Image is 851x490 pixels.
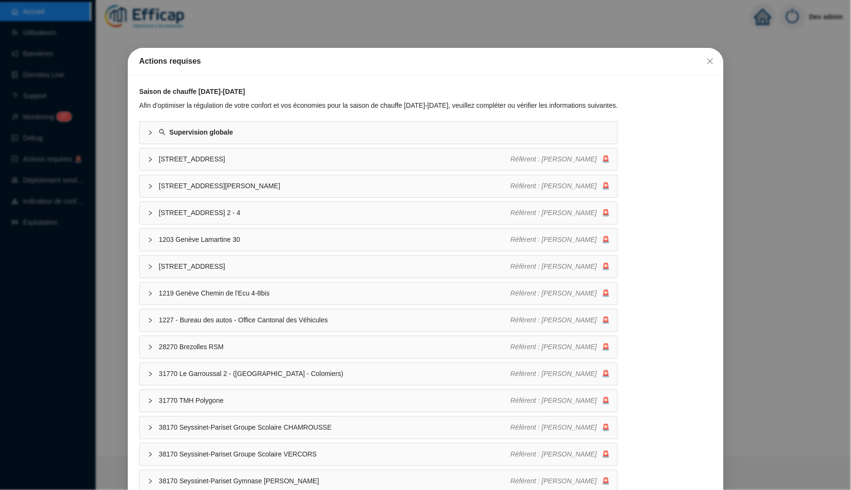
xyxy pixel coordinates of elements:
div: 🚨 [510,342,610,352]
strong: Supervision globale [169,128,233,136]
span: collapsed [147,318,153,323]
span: collapsed [147,237,153,243]
div: 28270 Brezolles RSMRéférent : [PERSON_NAME]🚨 [140,336,617,358]
span: Référent : [PERSON_NAME] [510,370,597,377]
span: [STREET_ADDRESS] [159,154,511,164]
span: collapsed [147,371,153,377]
span: Référent : [PERSON_NAME] [510,343,597,351]
span: close [706,57,714,65]
span: 28270 Brezolles RSM [159,342,511,352]
span: Référent : [PERSON_NAME] [510,423,597,431]
div: 31770 Le Garroussal 2 - ([GEOGRAPHIC_DATA] - Colomiers)Référent : [PERSON_NAME]🚨 [140,363,617,385]
span: collapsed [147,398,153,404]
div: 38170 Seyssinet-Pariset Groupe Scolaire VERCORSRéférent : [PERSON_NAME]🚨 [140,444,617,466]
div: 🚨 [510,208,610,218]
div: Afin d'optimiser la régulation de votre confort et vos économies pour la saison de chauffe [DATE]... [139,101,618,111]
div: 🚨 [510,154,610,164]
span: collapsed [147,452,153,457]
span: collapsed [147,157,153,162]
span: collapsed [147,425,153,431]
span: collapsed [147,210,153,216]
span: collapsed [147,130,153,136]
div: 31770 TMH PolygoneRéférent : [PERSON_NAME]🚨 [140,390,617,412]
div: [STREET_ADDRESS][PERSON_NAME]Référent : [PERSON_NAME]🚨 [140,175,617,197]
span: [STREET_ADDRESS] 2 - 4 [159,208,511,218]
div: 🚨 [510,288,610,298]
span: [STREET_ADDRESS] [159,262,511,272]
span: 1227 - Bureau des autos - Office Cantonal des Véhicules [159,315,511,325]
div: 🚨 [510,235,610,245]
button: Close [702,54,717,69]
div: [STREET_ADDRESS] 2 - 4Référent : [PERSON_NAME]🚨 [140,202,617,224]
div: 🚨 [510,449,610,459]
span: collapsed [147,264,153,270]
span: collapsed [147,183,153,189]
span: 1203 Genève Lamartine 30 [159,235,511,245]
div: Supervision globale [140,122,617,144]
span: Référent : [PERSON_NAME] [510,477,597,485]
span: Référent : [PERSON_NAME] [510,209,597,217]
div: 1227 - Bureau des autos - Office Cantonal des VéhiculesRéférent : [PERSON_NAME]🚨 [140,309,617,331]
span: Référent : [PERSON_NAME] [510,397,597,404]
span: collapsed [147,344,153,350]
span: Fermer [702,57,717,65]
div: 1203 Genève Lamartine 30Référent : [PERSON_NAME]🚨 [140,229,617,251]
span: collapsed [147,479,153,484]
span: Référent : [PERSON_NAME] [510,236,597,243]
span: 31770 Le Garroussal 2 - ([GEOGRAPHIC_DATA] - Colomiers) [159,369,511,379]
div: 🚨 [510,315,610,325]
strong: Saison de chauffe [DATE]-[DATE] [139,88,245,95]
span: Référent : [PERSON_NAME] [510,262,597,270]
span: Référent : [PERSON_NAME] [510,182,597,190]
div: 38170 Seyssinet-Pariset Groupe Scolaire CHAMROUSSERéférent : [PERSON_NAME]🚨 [140,417,617,439]
span: Référent : [PERSON_NAME] [510,155,597,163]
div: Actions requises [139,56,712,67]
span: Référent : [PERSON_NAME] [510,450,597,458]
span: 38170 Seyssinet-Pariset Gymnase [PERSON_NAME] [159,476,511,486]
span: 1219 Genève Chemin de l'Ecu 4-8bis [159,288,511,298]
div: [STREET_ADDRESS]Référent : [PERSON_NAME]🚨 [140,256,617,278]
div: 🚨 [510,396,610,406]
span: 31770 TMH Polygone [159,396,511,406]
div: 1219 Genève Chemin de l'Ecu 4-8bisRéférent : [PERSON_NAME]🚨 [140,283,617,305]
span: Référent : [PERSON_NAME] [510,316,597,324]
div: [STREET_ADDRESS]Référent : [PERSON_NAME]🚨 [140,148,617,171]
div: 🚨 [510,422,610,433]
div: 🚨 [510,476,610,486]
span: collapsed [147,291,153,296]
span: 38170 Seyssinet-Pariset Groupe Scolaire VERCORS [159,449,511,459]
span: search [159,129,166,136]
span: 38170 Seyssinet-Pariset Groupe Scolaire CHAMROUSSE [159,422,511,433]
span: Référent : [PERSON_NAME] [510,289,597,297]
div: 🚨 [510,369,610,379]
span: [STREET_ADDRESS][PERSON_NAME] [159,181,511,191]
div: 🚨 [510,262,610,272]
div: 🚨 [510,181,610,191]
